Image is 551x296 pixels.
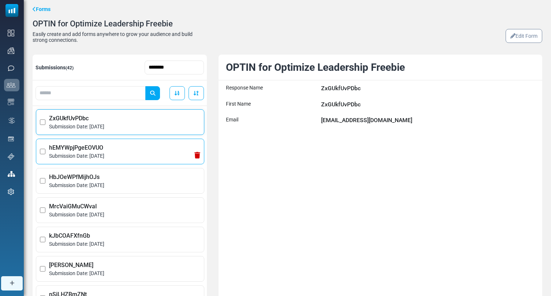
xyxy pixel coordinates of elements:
img: workflow.svg [8,116,16,125]
img: mailsoftly_icon_blue_white.svg [5,4,18,17]
img: email-templates-icon.svg [8,99,14,105]
span: kJbCOAFXfnGb [49,231,200,240]
div: ZxGUkfUvPDbc [321,100,535,109]
div: Response Name [226,84,317,93]
img: landing_pages.svg [8,136,14,142]
div: OPTIN for Optimize Leadership Freebie [33,19,239,28]
span: Submission Date: [DATE] [49,123,200,131]
div: [EMAIL_ADDRESS][DOMAIN_NAME] [321,116,535,125]
img: settings-icon.svg [8,189,14,195]
span: MrcVaiGMuCWvaI [49,202,200,211]
div: Easily create and add forms anywhere to grow your audience and build strong connections. [33,31,198,43]
span: Submission Date: [DATE] [49,152,200,160]
img: support-icon.svg [8,153,14,160]
img: sms-icon.png [8,65,14,72]
span: [PERSON_NAME] [49,261,200,270]
span: HbJOeWPfMijhOJs [49,173,200,182]
span: hEMYWpjPgeEOVUO [49,143,200,152]
a: Forms [33,6,51,13]
span: Submission Date: [DATE] [49,211,200,219]
img: contacts-icon.svg [7,83,15,88]
img: dashboard-icon.svg [8,30,14,36]
a: Edit Form [506,29,542,43]
span: Submission Date: [DATE] [49,270,200,277]
div: OPTIN for Optimize Leadership Freebie [222,60,539,75]
img: campaigns-icon.png [8,47,14,54]
span: Submission Date: [DATE] [49,182,200,189]
div: Email [226,116,317,125]
span: Submission Date: [DATE] [49,240,200,248]
span: ZxGUkfUvPDbc [49,114,200,123]
span: (42) [66,65,74,70]
span: Submissions [36,65,74,70]
div: First Name [226,100,317,109]
div: ZxGUkfUvPDbc [321,84,535,93]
